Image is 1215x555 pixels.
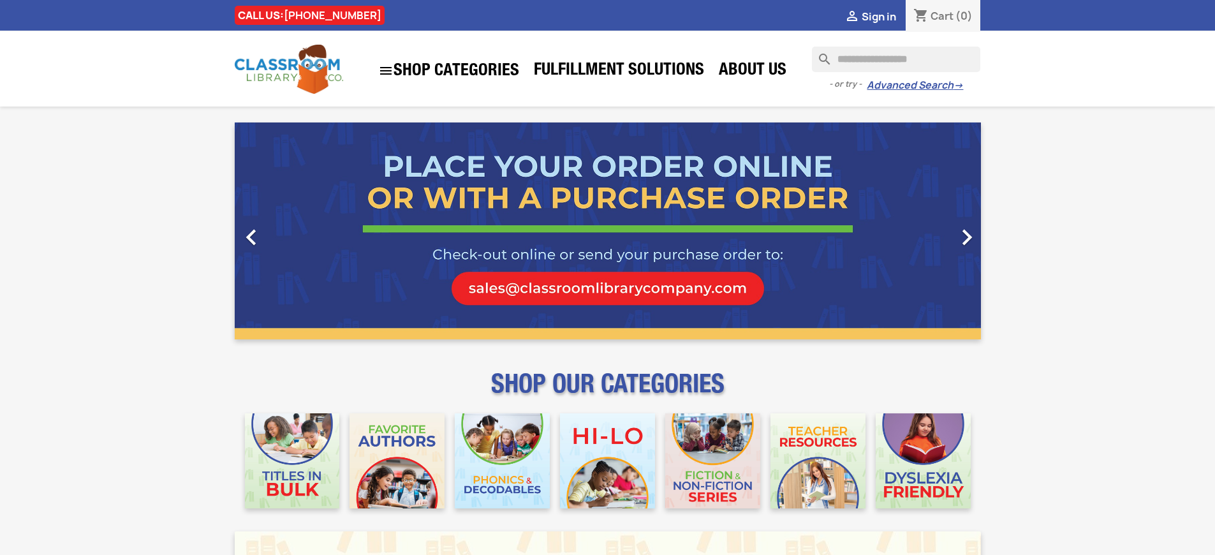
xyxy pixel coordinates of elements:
div: CALL US: [235,6,385,25]
i:  [378,63,394,78]
a:  Sign in [844,10,896,24]
i:  [235,221,267,253]
i:  [844,10,860,25]
img: CLC_Phonics_And_Decodables_Mobile.jpg [455,413,550,508]
a: SHOP CATEGORIES [372,57,526,85]
img: CLC_Teacher_Resources_Mobile.jpg [770,413,865,508]
input: Search [812,47,980,72]
img: CLC_Fiction_Nonfiction_Mobile.jpg [665,413,760,508]
a: Next [869,122,981,339]
img: CLC_Favorite_Authors_Mobile.jpg [350,413,445,508]
i: shopping_cart [913,9,929,24]
span: → [954,79,963,92]
a: [PHONE_NUMBER] [284,8,381,22]
span: Sign in [862,10,896,24]
i:  [951,221,983,253]
span: - or try - [829,78,867,91]
a: Previous [235,122,347,339]
img: Classroom Library Company [235,45,343,94]
a: Fulfillment Solutions [527,59,711,84]
span: Cart [931,9,954,23]
img: CLC_Bulk_Mobile.jpg [245,413,340,508]
img: CLC_Dyslexia_Mobile.jpg [876,413,971,508]
span: (0) [955,9,973,23]
p: SHOP OUR CATEGORIES [235,380,981,403]
a: About Us [712,59,793,84]
a: Advanced Search→ [867,79,963,92]
i: search [812,47,827,62]
img: CLC_HiLo_Mobile.jpg [560,413,655,508]
ul: Carousel container [235,122,981,339]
